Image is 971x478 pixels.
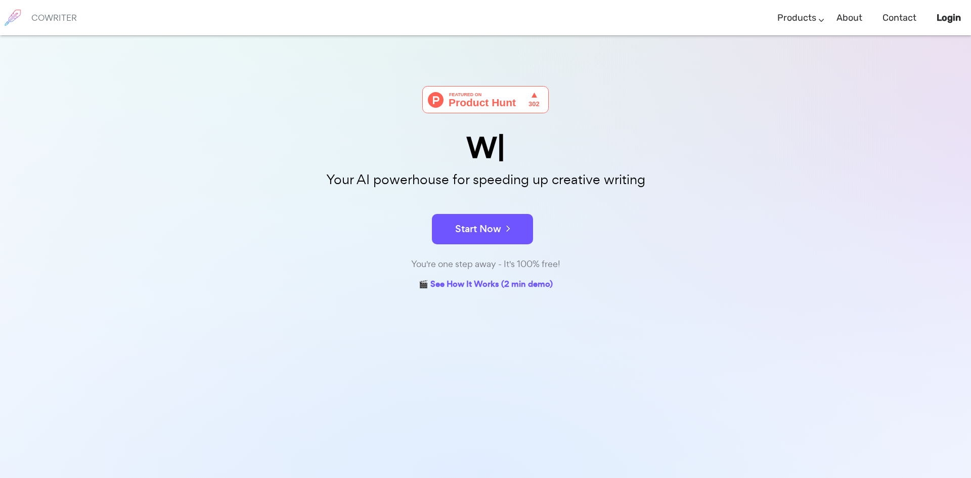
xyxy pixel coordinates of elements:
button: Start Now [432,214,533,244]
a: 🎬 See How It Works (2 min demo) [419,277,553,293]
b: Login [937,12,961,23]
a: About [836,3,862,33]
p: Your AI powerhouse for speeding up creative writing [233,169,738,191]
div: You're one step away - It's 100% free! [233,257,738,272]
img: Cowriter - Your AI buddy for speeding up creative writing | Product Hunt [422,86,549,113]
a: Contact [882,3,916,33]
a: Login [937,3,961,33]
h6: COWRITER [31,13,77,22]
div: W [233,134,738,162]
a: Products [777,3,816,33]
